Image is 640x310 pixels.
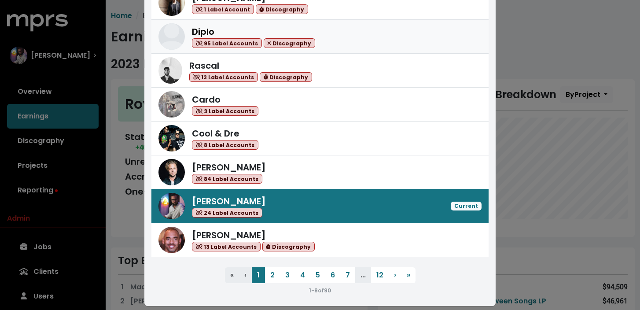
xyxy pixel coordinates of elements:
img: Cool & Dre [158,125,185,151]
button: 2 [265,267,280,283]
span: Discography [264,38,316,48]
button: 12 [371,267,389,283]
span: 13 Label Accounts [192,242,261,252]
span: Rascal [189,59,219,72]
button: 5 [310,267,325,283]
small: 1 - 8 of 90 [309,287,331,294]
img: Rascal [158,57,182,84]
span: [PERSON_NAME] [192,229,266,241]
span: Cool & Dre [192,127,239,140]
img: Harvey Mason Jr [158,227,185,253]
button: 3 [280,267,295,283]
a: DiploDiplo 95 Label Accounts Discography [151,20,489,54]
span: 95 Label Accounts [192,38,262,48]
span: Discography [260,72,312,82]
span: [PERSON_NAME] [192,195,266,207]
span: Discography [256,4,308,15]
img: Diplo [158,23,185,50]
span: › [394,270,396,280]
span: 3 Label Accounts [192,106,258,116]
button: 4 [295,267,310,283]
span: 8 Label Accounts [192,140,258,150]
a: CardoCardo 3 Label Accounts [151,88,489,122]
img: Cardo [158,91,185,118]
button: 6 [325,267,340,283]
span: Current [451,202,482,210]
span: 84 Label Accounts [192,174,262,184]
a: RascalRascal 13 Label Accounts Discography [151,54,489,88]
span: [PERSON_NAME] [192,161,266,173]
span: 24 Label Accounts [192,208,262,218]
a: Harvey Mason Jr[PERSON_NAME] 13 Label Accounts Discography [151,223,489,257]
span: 13 Label Accounts [189,72,258,82]
span: » [407,270,410,280]
span: Cardo [192,93,221,106]
img: Mitch McCarthy [158,193,185,219]
button: 7 [340,267,355,283]
a: Mitch McCarthy[PERSON_NAME] 24 Label AccountsCurrent [151,189,489,223]
a: Ryan Tedder[PERSON_NAME] 84 Label Accounts [151,155,489,189]
a: Cool & DreCool & Dre 8 Label Accounts [151,122,489,155]
span: Diplo [192,26,214,38]
img: Ryan Tedder [158,159,185,185]
span: Discography [262,242,315,252]
button: 1 [252,267,265,283]
span: 1 Label Account [192,4,254,15]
